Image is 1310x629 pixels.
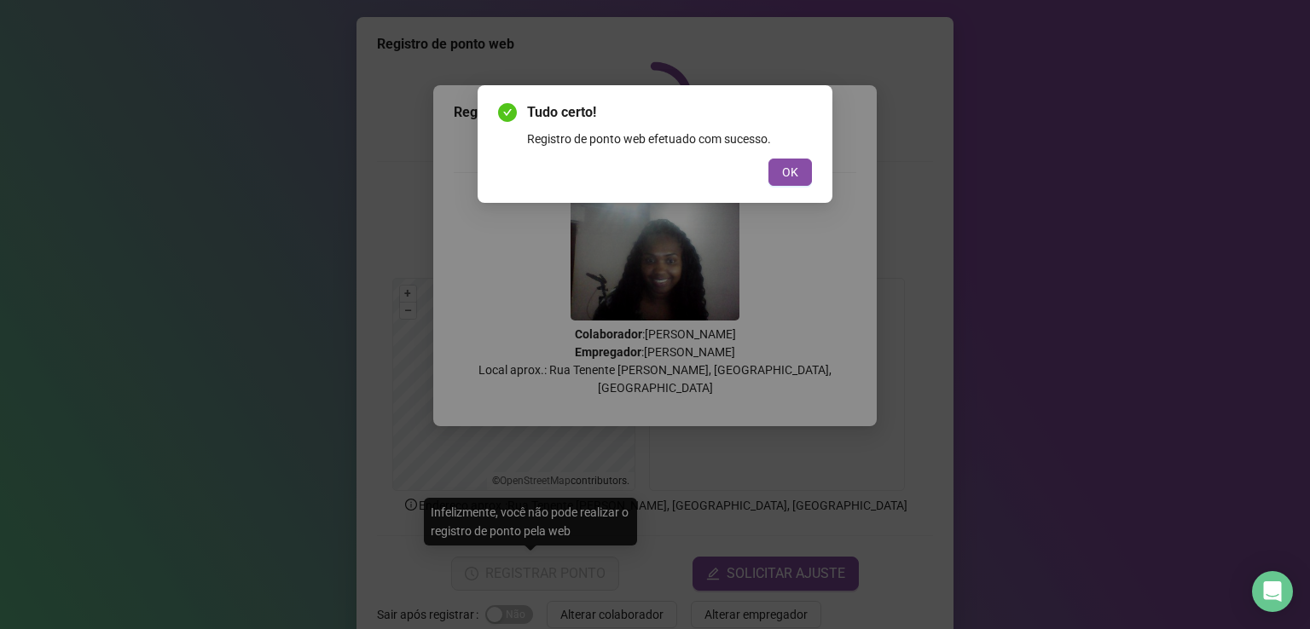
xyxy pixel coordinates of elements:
div: Registro de ponto web efetuado com sucesso. [527,130,812,148]
span: check-circle [498,103,517,122]
span: Tudo certo! [527,102,812,123]
div: Open Intercom Messenger [1252,571,1293,612]
button: OK [768,159,812,186]
span: OK [782,163,798,182]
